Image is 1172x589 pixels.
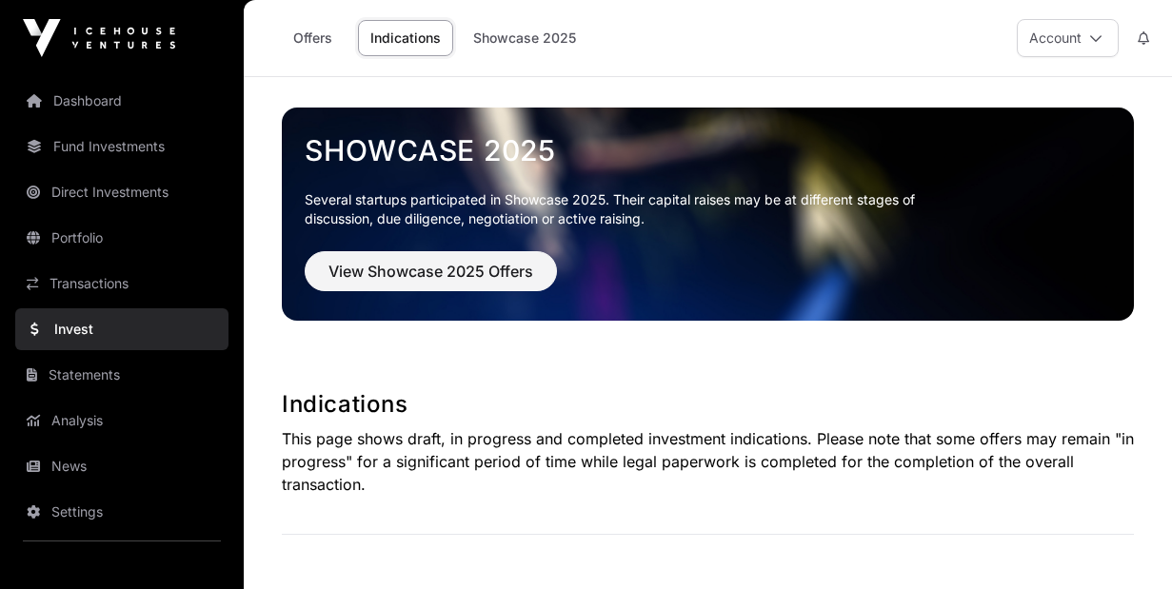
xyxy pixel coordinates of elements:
[328,260,533,283] span: View Showcase 2025 Offers
[358,20,453,56] a: Indications
[305,190,944,228] p: Several startups participated in Showcase 2025. Their capital raises may be at different stages o...
[305,270,557,289] a: View Showcase 2025 Offers
[305,251,557,291] button: View Showcase 2025 Offers
[23,19,175,57] img: Icehouse Ventures Logo
[15,263,228,304] a: Transactions
[15,126,228,167] a: Fund Investments
[15,445,228,487] a: News
[15,491,228,533] a: Settings
[1017,19,1119,57] button: Account
[15,354,228,396] a: Statements
[15,80,228,122] a: Dashboard
[274,20,350,56] a: Offers
[15,400,228,442] a: Analysis
[461,20,588,56] a: Showcase 2025
[15,217,228,259] a: Portfolio
[282,108,1134,321] img: Showcase 2025
[15,171,228,213] a: Direct Investments
[305,133,1111,167] a: Showcase 2025
[15,308,228,350] a: Invest
[282,427,1134,496] p: This page shows draft, in progress and completed investment indications. Please note that some of...
[282,389,1134,420] h1: Indications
